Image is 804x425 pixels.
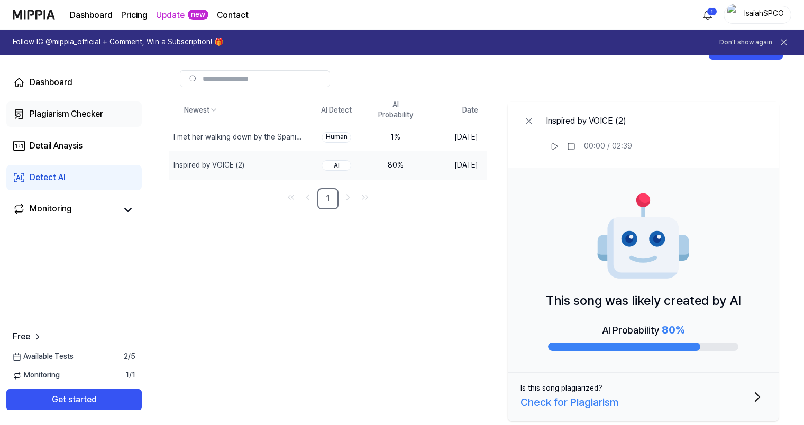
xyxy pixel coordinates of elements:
[546,115,632,127] div: Inspired by VOICE (2)
[30,108,103,121] div: Plagiarism Checker
[124,352,135,362] span: 2 / 5
[13,330,30,343] span: Free
[425,151,487,179] td: [DATE]
[425,98,487,123] th: Date
[173,132,305,143] div: I met her walking down by the Spanish Ar
[508,373,779,421] button: Is this song plagiarized?Check for Plagiarism
[358,190,372,205] a: Go to last page
[169,188,487,209] nav: pagination
[30,76,72,89] div: Dashboard
[13,330,43,343] a: Free
[719,38,772,47] button: Don't show again
[188,10,208,20] div: new
[6,133,142,159] a: Detail Anaysis
[121,9,148,22] a: Pricing
[6,165,142,190] a: Detect AI
[743,8,784,20] div: IsaiahSPCO
[317,188,339,209] a: 1
[322,160,351,171] div: AI
[217,9,249,22] a: Contact
[701,8,714,21] img: 알림
[596,189,691,284] img: AI
[13,370,60,381] span: Monitoring
[13,37,223,48] h1: Follow IG @mippia_official + Comment, Win a Subscription! 🎁
[374,160,417,171] div: 80 %
[70,9,113,22] a: Dashboard
[602,321,684,338] div: AI Probability
[707,7,717,16] div: 1
[425,123,487,151] td: [DATE]
[341,190,355,205] a: Go to next page
[13,202,116,217] a: Monitoring
[30,140,83,152] div: Detail Anaysis
[366,98,425,123] th: AI Probability
[724,6,791,24] button: profileIsaiahSPCO
[300,190,315,205] a: Go to previous page
[584,141,632,152] div: 00:00 / 02:39
[284,190,298,205] a: Go to first page
[520,383,602,394] div: Is this song plagiarized?
[30,171,66,184] div: Detect AI
[520,394,618,411] div: Check for Plagiarism
[322,132,351,143] div: Human
[374,132,417,143] div: 1 %
[125,370,135,381] span: 1 / 1
[662,324,684,336] span: 80 %
[727,4,740,25] img: profile
[307,98,366,123] th: AI Detect
[6,389,142,410] button: Get started
[699,6,716,23] button: 알림1
[546,291,741,311] p: This song was likely created by AI
[13,352,74,362] span: Available Tests
[6,70,142,95] a: Dashboard
[30,202,72,217] div: Monitoring
[6,101,142,127] a: Plagiarism Checker
[156,9,185,22] a: Update
[173,160,244,171] div: Inspired by VOICE (2)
